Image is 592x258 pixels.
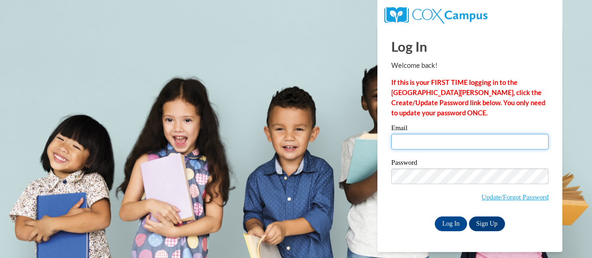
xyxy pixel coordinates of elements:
img: COX Campus [384,7,487,24]
label: Email [391,125,549,134]
label: Password [391,159,549,168]
p: Welcome back! [391,60,549,71]
input: Log In [435,216,467,231]
a: Update/Forgot Password [481,193,549,201]
a: COX Campus [384,11,487,18]
a: Sign Up [469,216,505,231]
strong: If this is your FIRST TIME logging in to the [GEOGRAPHIC_DATA][PERSON_NAME], click the Create/Upd... [391,78,545,117]
h1: Log In [391,37,549,56]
